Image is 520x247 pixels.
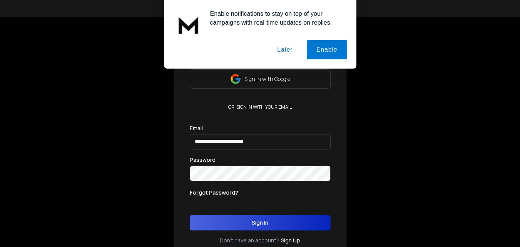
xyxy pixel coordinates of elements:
button: Later [268,40,302,59]
label: Email [190,126,203,131]
p: Forgot Password? [190,189,238,197]
p: or, sign in with your email [225,104,295,110]
div: Enable notifications to stay on top of your campaigns with real-time updates on replies. [204,9,347,27]
button: Enable [307,40,347,59]
a: Sign Up [281,237,300,244]
button: Sign In [190,215,331,230]
img: notification icon [173,9,204,40]
p: Don't have an account? [220,237,279,244]
p: Sign in with Google [244,75,290,83]
button: Sign in with Google [190,69,331,89]
label: Password [190,157,216,163]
